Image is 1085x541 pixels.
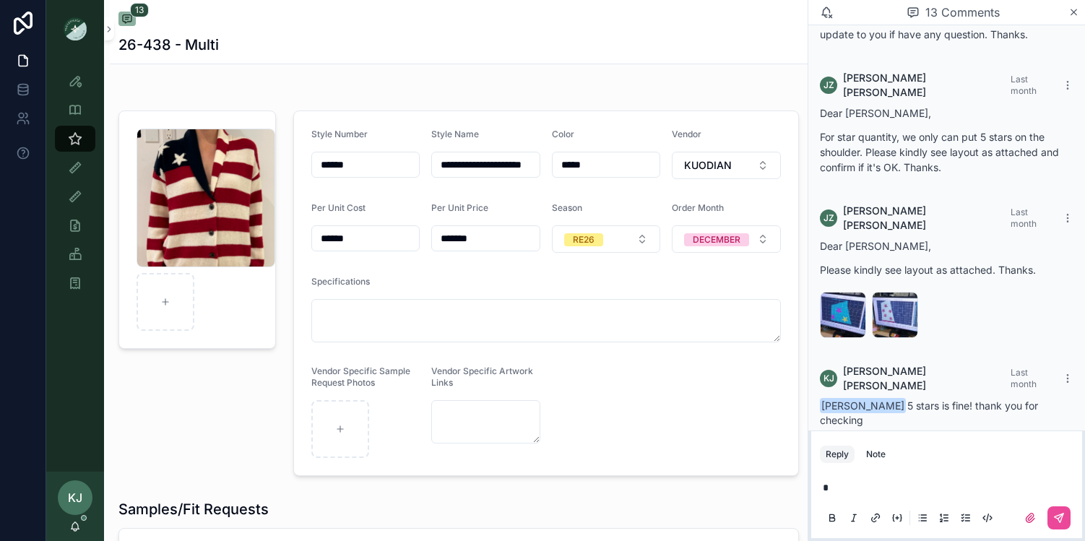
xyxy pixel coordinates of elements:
span: Per Unit Price [431,202,488,213]
span: Specifications [311,276,370,287]
span: JZ [824,212,834,224]
div: DECEMBER [693,233,740,246]
button: Select Button [672,152,781,179]
span: JZ [824,79,834,91]
h1: 26-438 - Multi [118,35,219,55]
span: 13 Comments [925,4,1000,21]
p: Please kindly see layout as attached. Thanks. [820,262,1073,277]
p: For placket, We will discuss with our technician and update to you if have any question. Thanks. [820,12,1073,42]
span: [PERSON_NAME] [PERSON_NAME] [843,204,1011,233]
span: Vendor Specific Artwork Links [431,365,533,388]
span: 13 [130,3,149,17]
span: KUODIAN [684,158,732,173]
span: Color [552,129,574,139]
span: Last month [1011,367,1037,389]
h1: Samples/Fit Requests [118,499,269,519]
p: Dear [PERSON_NAME], [820,105,1073,121]
span: Vendor Specific Sample Request Photos [311,365,410,388]
span: Season [552,202,582,213]
span: Order Month [672,202,724,213]
span: [PERSON_NAME] [820,398,906,413]
span: Last month [1011,207,1037,229]
button: Select Button [552,225,661,253]
button: Reply [820,446,855,463]
span: Per Unit Cost [311,202,366,213]
button: 13 [118,12,136,29]
span: Style Name [431,129,479,139]
div: scrollable content [46,58,104,315]
p: Dear [PERSON_NAME], [820,238,1073,254]
span: [PERSON_NAME] [PERSON_NAME] [843,71,1011,100]
span: KJ [824,373,834,384]
div: RE26 [573,233,595,246]
span: 5 stars is fine! thank you for checking [820,399,1038,426]
span: [PERSON_NAME] [PERSON_NAME] [843,364,1011,393]
p: For star quantity, we only can put 5 stars on the shoulder. Please kindly see layout as attached ... [820,129,1073,175]
img: App logo [64,17,87,40]
span: Last month [1011,74,1037,96]
div: Note [866,449,886,460]
button: Select Button [672,225,781,253]
span: Style Number [311,129,368,139]
button: Note [860,446,891,463]
span: KJ [68,489,82,506]
span: Vendor [672,129,701,139]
